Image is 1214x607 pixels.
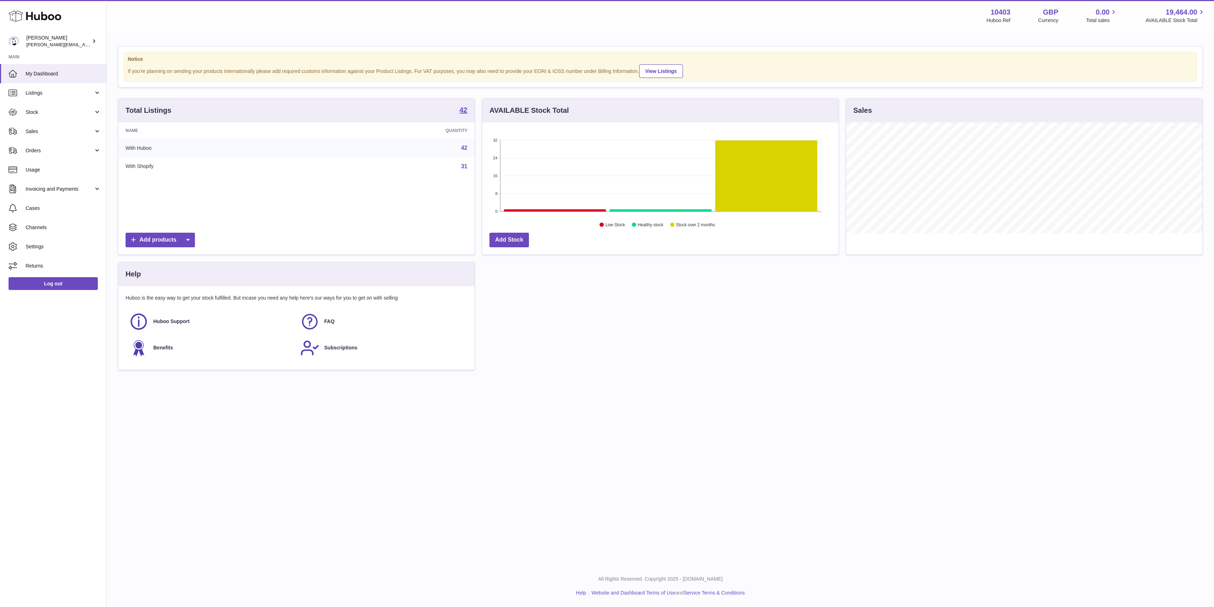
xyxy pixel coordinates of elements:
[26,186,94,192] span: Invoicing and Payments
[589,590,745,596] li: and
[26,70,101,77] span: My Dashboard
[489,233,529,247] a: Add Stock
[26,35,90,48] div: [PERSON_NAME]
[26,90,94,96] span: Listings
[489,106,569,115] h3: AVAILABLE Stock Total
[26,128,94,135] span: Sales
[126,106,171,115] h3: Total Listings
[26,109,94,116] span: Stock
[324,344,357,351] span: Subscriptions
[300,338,464,358] a: Subscriptions
[112,576,1208,582] p: All Rights Reserved. Copyright 2025 - [DOMAIN_NAME]
[1166,7,1197,17] span: 19,464.00
[126,233,195,247] a: Add products
[460,106,467,114] strong: 42
[129,312,293,331] a: Huboo Support
[639,64,683,78] a: View Listings
[126,269,141,279] h3: Help
[26,147,94,154] span: Orders
[300,312,464,331] a: FAQ
[1145,17,1205,24] span: AVAILABLE Stock Total
[26,224,101,231] span: Channels
[9,36,19,47] img: keval@makerscabinet.com
[605,222,625,227] text: Low Stock
[26,167,101,173] span: Usage
[1086,17,1118,24] span: Total sales
[118,139,311,157] td: With Huboo
[153,318,190,325] span: Huboo Support
[118,157,311,176] td: With Shopify
[684,590,745,596] a: Service Terms & Conditions
[987,17,1011,24] div: Huboo Ref
[638,222,664,227] text: Healthy stock
[493,156,497,160] text: 24
[1043,7,1058,17] strong: GBP
[592,590,675,596] a: Website and Dashboard Terms of Use
[26,42,143,47] span: [PERSON_NAME][EMAIL_ADDRESS][DOMAIN_NAME]
[460,106,467,115] a: 42
[576,590,586,596] a: Help
[129,338,293,358] a: Benefits
[126,295,467,301] p: Huboo is the easy way to get your stock fulfilled. But incase you need any help here's our ways f...
[324,318,335,325] span: FAQ
[1096,7,1110,17] span: 0.00
[676,222,715,227] text: Stock over 2 months
[128,56,1193,63] strong: Notice
[118,122,311,139] th: Name
[495,209,497,213] text: 0
[1086,7,1118,24] a: 0.00 Total sales
[493,138,497,142] text: 32
[1038,17,1059,24] div: Currency
[461,163,467,169] a: 31
[461,145,467,151] a: 42
[9,277,98,290] a: Log out
[1145,7,1205,24] a: 19,464.00 AVAILABLE Stock Total
[493,174,497,178] text: 16
[26,243,101,250] span: Settings
[495,191,497,196] text: 8
[853,106,872,115] h3: Sales
[153,344,173,351] span: Benefits
[26,263,101,269] span: Returns
[311,122,475,139] th: Quantity
[128,63,1193,78] div: If you're planning on sending your products internationally please add required customs informati...
[26,205,101,212] span: Cases
[991,7,1011,17] strong: 10403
